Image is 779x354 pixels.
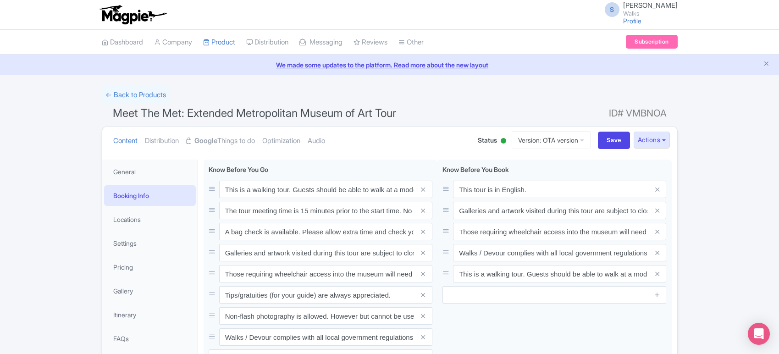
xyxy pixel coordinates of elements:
span: Know Before You Book [442,166,509,173]
span: Know Before You Go [209,166,268,173]
a: Locations [104,209,196,230]
a: GoogleThings to do [186,127,255,155]
small: Walks [623,11,678,17]
a: FAQs [104,328,196,349]
span: Meet The Met: Extended Metropolitan Museum of Art Tour [113,106,396,120]
a: Other [398,30,424,55]
a: Gallery [104,281,196,301]
a: S [PERSON_NAME] Walks [599,2,678,17]
div: Active [499,134,508,149]
a: Profile [623,17,641,25]
a: Booking Info [104,185,196,206]
a: Dashboard [102,30,143,55]
a: Itinerary [104,304,196,325]
input: Save [598,132,630,149]
a: Pricing [104,257,196,277]
a: Content [113,127,138,155]
a: Reviews [354,30,387,55]
a: Company [154,30,192,55]
strong: Google [194,136,217,146]
span: S [605,2,619,17]
a: Distribution [145,127,179,155]
a: We made some updates to the platform. Read more about the new layout [6,60,773,70]
a: Audio [308,127,325,155]
span: ID# VMBNOA [609,104,667,122]
a: Product [203,30,235,55]
span: Status [478,135,497,145]
div: Open Intercom Messenger [748,323,770,345]
img: logo-ab69f6fb50320c5b225c76a69d11143b.png [97,5,168,25]
a: Version: OTA version [512,131,591,149]
button: Actions [634,132,670,149]
a: Messaging [299,30,343,55]
a: ← Back to Products [102,86,170,104]
span: [PERSON_NAME] [623,1,678,10]
button: Close announcement [763,59,770,70]
a: Optimization [262,127,300,155]
a: Distribution [246,30,288,55]
a: Settings [104,233,196,254]
a: Subscription [626,35,677,49]
a: General [104,161,196,182]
